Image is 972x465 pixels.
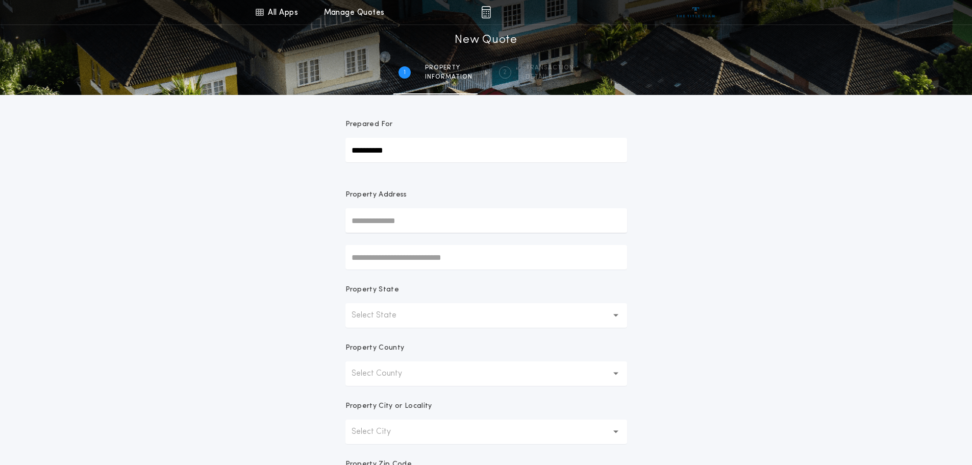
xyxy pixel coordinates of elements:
span: Property [425,64,472,72]
p: Property City or Locality [345,401,432,411]
span: Transaction [526,64,574,72]
p: Property County [345,343,405,353]
span: details [526,73,574,81]
p: Select City [352,426,407,438]
button: Select County [345,361,627,386]
span: information [425,73,472,81]
p: Property Address [345,190,627,200]
p: Select State [352,309,413,322]
h2: 1 [404,68,406,77]
p: Select County [352,368,418,380]
p: Property State [345,285,399,295]
h2: 2 [503,68,507,77]
p: Prepared For [345,119,393,130]
button: Select City [345,420,627,444]
img: vs-icon [677,7,715,17]
h1: New Quote [455,32,517,48]
button: Select State [345,303,627,328]
img: img [481,6,491,18]
input: Prepared For [345,138,627,162]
